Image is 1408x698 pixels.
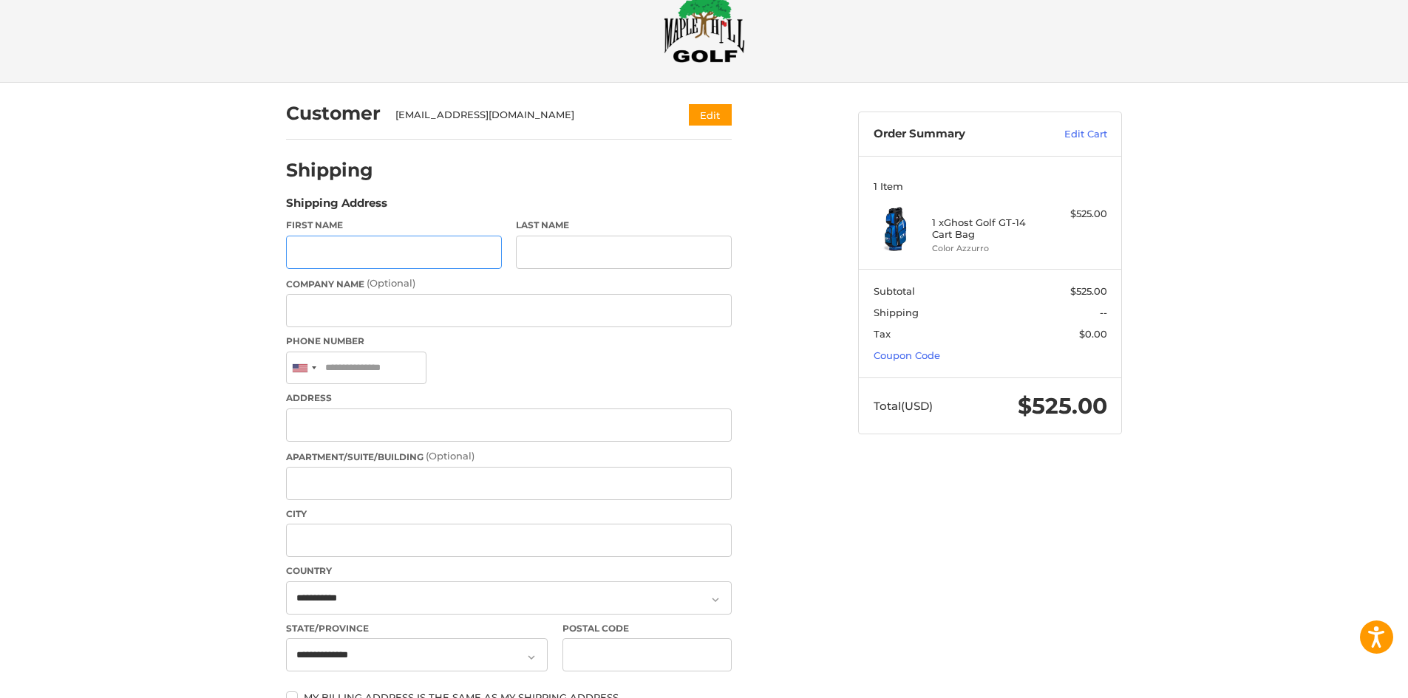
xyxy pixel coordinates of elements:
label: Apartment/Suite/Building [286,449,732,464]
span: $525.00 [1070,285,1107,297]
label: Country [286,564,732,578]
label: Postal Code [562,622,732,635]
label: Address [286,391,732,405]
span: Subtotal [874,285,915,297]
label: Phone Number [286,335,732,348]
span: -- [1100,307,1107,318]
small: (Optional) [426,450,475,462]
span: $525.00 [1018,392,1107,420]
span: Total (USD) [874,399,933,413]
label: First Name [286,219,502,232]
label: Last Name [516,219,732,232]
span: $0.00 [1079,328,1107,340]
div: $525.00 [1049,207,1107,222]
button: Edit [689,104,732,126]
h2: Customer [286,102,381,125]
label: City [286,507,732,521]
label: State/Province [286,622,548,635]
span: Shipping [874,307,919,318]
h3: Order Summary [874,127,1033,142]
div: United States: +1 [287,352,321,384]
span: Tax [874,328,891,340]
label: Company Name [286,276,732,291]
a: Coupon Code [874,349,940,361]
h4: 1 x Ghost Golf GT-14 Cart Bag [932,216,1045,241]
a: Edit Cart [1033,127,1107,142]
div: [EMAIL_ADDRESS][DOMAIN_NAME] [395,108,661,123]
h3: 1 Item [874,180,1107,192]
li: Color Azzurro [932,242,1045,255]
small: (Optional) [367,277,415,289]
legend: Shipping Address [286,195,387,219]
h2: Shipping [286,159,373,182]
